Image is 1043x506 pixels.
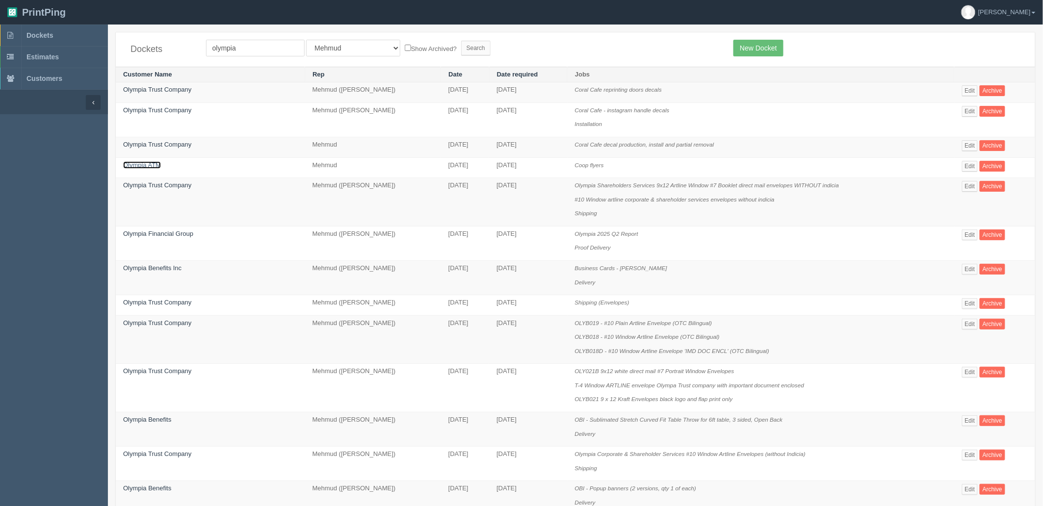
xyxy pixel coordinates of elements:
img: logo-3e63b451c926e2ac314895c53de4908e5d424f24456219fb08d385ab2e579770.png [7,7,17,17]
i: Coral Cafe reprinting doors decals [575,86,662,93]
a: Olympia Trust Company [123,141,191,148]
a: Archive [980,264,1005,275]
span: Customers [26,75,62,82]
a: Olympia Benefits [123,484,171,492]
th: Jobs [568,67,955,82]
td: [DATE] [441,82,489,103]
td: [DATE] [441,260,489,295]
i: Olympia Corporate & Shareholder Services #10 Window Artline Envelopes (without Indicia) [575,451,806,457]
td: [DATE] [441,102,489,137]
a: Olympia ATM [123,161,161,169]
a: Edit [962,85,978,96]
i: Olympia 2025 Q2 Report [575,230,638,237]
i: Delivery [575,430,596,437]
i: OLYB021 9 x 12 Kraft Envelopes black logo and flap print only [575,396,733,402]
i: Olympia Shareholders Services 9x12 Artline Window #7 Booklet direct mail envelopes WITHOUT indicia [575,182,839,188]
a: Edit [962,229,978,240]
a: Olympia Benefits Inc [123,264,182,272]
span: Dockets [26,31,53,39]
td: [DATE] [441,295,489,316]
i: Installation [575,121,602,127]
i: Shipping (Envelopes) [575,299,629,305]
td: Mehmud ([PERSON_NAME]) [305,82,441,103]
td: [DATE] [441,447,489,481]
i: Coral Cafe - instagram handle decals [575,107,670,113]
i: Shipping [575,210,598,216]
td: [DATE] [441,315,489,364]
td: [DATE] [489,260,567,295]
a: Olympia Financial Group [123,230,193,237]
td: [DATE] [441,137,489,158]
td: Mehmud ([PERSON_NAME]) [305,178,441,227]
a: Customer Name [123,71,172,78]
i: OLYB019 - #10 Plain Artline Envelope (OTC Bilingual) [575,320,712,326]
input: Search [461,41,491,55]
a: Edit [962,367,978,378]
a: Archive [980,450,1005,460]
a: Olympia Trust Company [123,106,191,114]
td: [DATE] [441,226,489,260]
a: Archive [980,319,1005,329]
a: Archive [980,367,1005,378]
label: Show Archived? [405,43,457,54]
i: OBI - Sublimated Stretch Curved Fit Table Throw for 6ft table, 3 sided, Open Back [575,416,783,423]
td: Mehmud ([PERSON_NAME]) [305,226,441,260]
h4: Dockets [130,45,191,54]
td: [DATE] [489,102,567,137]
i: OBI - Popup banners (2 versions, qty 1 of each) [575,485,697,491]
a: Archive [980,140,1005,151]
span: Estimates [26,53,59,61]
td: Mehmud ([PERSON_NAME]) [305,315,441,364]
td: [DATE] [489,364,567,412]
a: Olympia Trust Company [123,319,191,327]
a: Archive [980,161,1005,172]
i: Shipping [575,465,598,471]
i: Coop flyers [575,162,604,168]
a: Olympia Trust Company [123,181,191,189]
td: [DATE] [489,447,567,481]
a: Edit [962,140,978,151]
td: [DATE] [489,315,567,364]
td: [DATE] [441,412,489,447]
i: OLYB018 - #10 Window Artline Envelope (OTC Bilingual) [575,333,720,340]
a: Rep [313,71,325,78]
td: [DATE] [441,364,489,412]
td: Mehmud ([PERSON_NAME]) [305,260,441,295]
a: Edit [962,264,978,275]
td: [DATE] [489,82,567,103]
td: Mehmud ([PERSON_NAME]) [305,102,441,137]
a: Archive [980,106,1005,117]
a: Archive [980,415,1005,426]
a: Edit [962,484,978,495]
td: Mehmud ([PERSON_NAME]) [305,412,441,447]
i: OLY021B 9x12 white direct mail #7 Portrait Window Envelopes [575,368,734,374]
a: Archive [980,484,1005,495]
a: Edit [962,450,978,460]
td: [DATE] [441,178,489,227]
i: Delivery [575,279,596,285]
input: Show Archived? [405,45,411,51]
a: Edit [962,181,978,192]
td: [DATE] [489,295,567,316]
a: Date required [497,71,538,78]
td: [DATE] [489,157,567,178]
a: Archive [980,229,1005,240]
a: Archive [980,85,1005,96]
td: [DATE] [441,157,489,178]
td: Mehmud [305,137,441,158]
a: Olympia Trust Company [123,299,191,306]
i: Coral Cafe decal production, install and partial removal [575,141,714,148]
td: Mehmud ([PERSON_NAME]) [305,295,441,316]
input: Customer Name [206,40,305,56]
a: Edit [962,161,978,172]
a: Archive [980,181,1005,192]
i: T-4 Window ARTLINE envelope Olympa Trust company with important document enclosed [575,382,805,388]
a: Olympia Benefits [123,416,171,423]
a: New Docket [733,40,783,56]
a: Date [448,71,462,78]
i: Delivery [575,499,596,506]
td: [DATE] [489,226,567,260]
i: Business Cards - [PERSON_NAME] [575,265,667,271]
a: Edit [962,106,978,117]
a: Edit [962,319,978,329]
